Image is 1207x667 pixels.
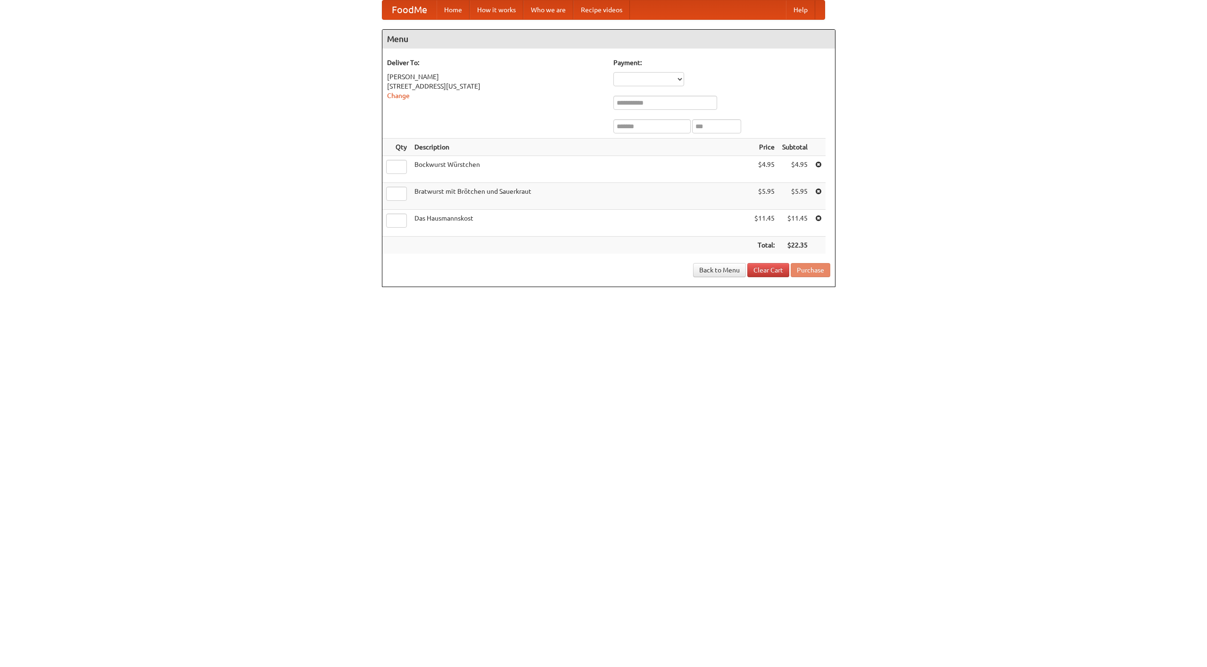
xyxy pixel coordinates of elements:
[411,156,751,183] td: Bockwurst Würstchen
[613,58,830,67] h5: Payment:
[751,210,778,237] td: $11.45
[382,30,835,49] h4: Menu
[751,183,778,210] td: $5.95
[382,0,437,19] a: FoodMe
[387,82,604,91] div: [STREET_ADDRESS][US_STATE]
[382,139,411,156] th: Qty
[791,263,830,277] button: Purchase
[387,72,604,82] div: [PERSON_NAME]
[778,183,811,210] td: $5.95
[751,139,778,156] th: Price
[778,210,811,237] td: $11.45
[786,0,815,19] a: Help
[470,0,523,19] a: How it works
[573,0,630,19] a: Recipe videos
[778,156,811,183] td: $4.95
[411,210,751,237] td: Das Hausmannskost
[778,237,811,254] th: $22.35
[747,263,789,277] a: Clear Cart
[411,139,751,156] th: Description
[387,92,410,99] a: Change
[751,237,778,254] th: Total:
[411,183,751,210] td: Bratwurst mit Brötchen und Sauerkraut
[751,156,778,183] td: $4.95
[437,0,470,19] a: Home
[693,263,746,277] a: Back to Menu
[523,0,573,19] a: Who we are
[778,139,811,156] th: Subtotal
[387,58,604,67] h5: Deliver To:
